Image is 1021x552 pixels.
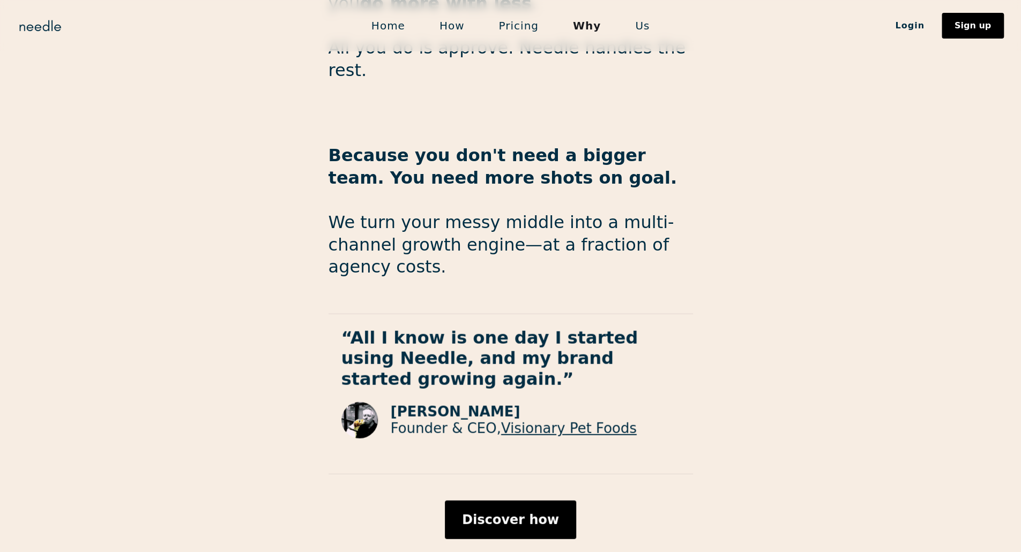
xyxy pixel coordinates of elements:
a: Home [354,14,422,37]
p: [PERSON_NAME] [391,404,637,420]
strong: “All I know is one day I started using Needle, and my brand started growing again.” [341,328,638,389]
p: We turn your messy middle into a multi-channel growth engine—at a fraction of agency costs. [329,145,693,278]
a: Login [878,17,942,35]
a: How [422,14,482,37]
a: Pricing [481,14,555,37]
div: Sign up [955,21,991,30]
a: Discover how [445,501,576,539]
div: Discover how [462,513,559,526]
a: Sign up [942,13,1004,39]
strong: Because you don't need a bigger team. You need more shots on goal. [329,145,677,188]
a: Visionary Pet Foods [501,420,637,436]
a: Why [556,14,618,37]
a: Us [618,14,667,37]
p: Founder & CEO, [391,420,637,437]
